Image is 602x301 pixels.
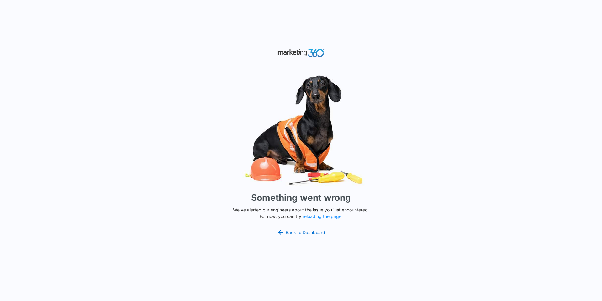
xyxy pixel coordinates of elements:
[277,47,325,58] img: Marketing 360 Logo
[303,214,341,219] button: reloading the page
[230,206,372,220] p: We've alerted our engineers about the issue you just encountered. For now, you can try .
[207,72,395,189] img: Sad Dog
[277,228,325,236] a: Back to Dashboard
[251,191,351,204] h1: Something went wrong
